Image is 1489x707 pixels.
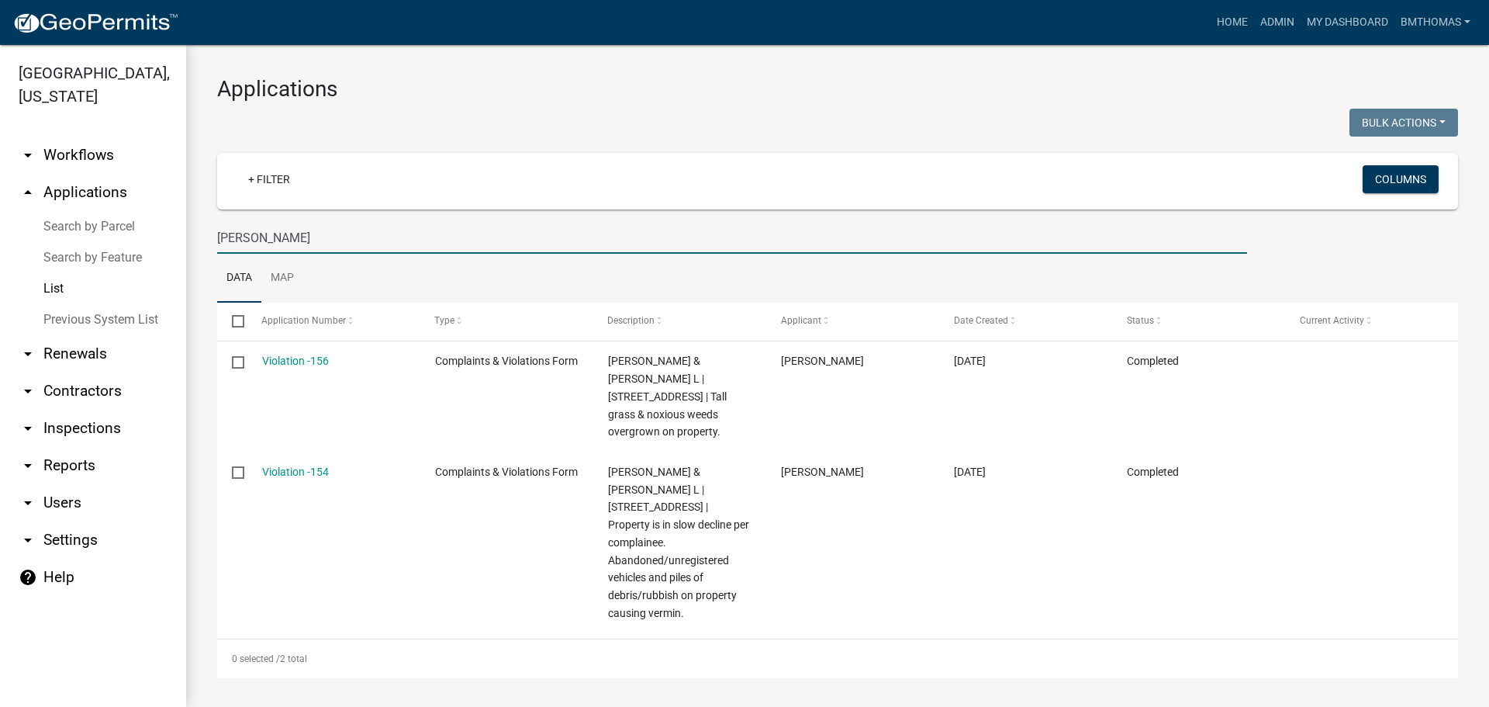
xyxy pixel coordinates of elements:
span: Current Activity [1300,315,1364,326]
span: Corey [781,466,864,478]
span: Leach, Ricky L & Stacy L | 5230 S US 31 | Tall grass & noxious weeds overgrown on property. [608,355,727,438]
i: arrow_drop_up [19,183,37,202]
datatable-header-cell: Date Created [939,303,1112,340]
span: 12/06/2022 [954,466,986,478]
i: arrow_drop_down [19,345,37,363]
i: arrow_drop_down [19,494,37,512]
i: arrow_drop_down [19,456,37,475]
a: My Dashboard [1301,8,1394,37]
i: arrow_drop_down [19,531,37,549]
i: arrow_drop_down [19,146,37,165]
datatable-header-cell: Status [1112,303,1285,340]
span: Applicant [781,315,821,326]
span: Completed [1127,466,1179,478]
span: Application Number [262,315,347,326]
span: Megan Gipson [781,355,864,367]
span: Leach, Ricky L & Stacy L | 5230 S US 31 | Property is in slow decline per complainee. Abandoned/u... [608,466,749,619]
datatable-header-cell: Application Number [247,303,420,340]
button: Columns [1363,165,1439,193]
datatable-header-cell: Applicant [766,303,939,340]
a: Data [217,254,261,303]
span: Status [1127,315,1154,326]
a: bmthomas [1394,8,1477,37]
span: Complaints & Violations Form [435,355,578,367]
span: Type [435,315,455,326]
a: Admin [1254,8,1301,37]
span: Description [608,315,655,326]
datatable-header-cell: Select [217,303,247,340]
a: Map [261,254,303,303]
input: Search for applications [217,222,1247,254]
span: Completed [1127,355,1179,367]
datatable-header-cell: Type [420,303,592,340]
i: arrow_drop_down [19,419,37,438]
a: Violation -154 [262,466,329,478]
i: arrow_drop_down [19,382,37,400]
span: 12/16/2022 [954,355,986,367]
a: Home [1211,8,1254,37]
a: Violation -156 [262,355,329,367]
button: Bulk Actions [1349,109,1458,137]
datatable-header-cell: Current Activity [1285,303,1458,340]
i: help [19,568,37,587]
a: + Filter [236,165,302,193]
datatable-header-cell: Description [593,303,766,340]
span: 0 selected / [232,653,280,664]
span: Date Created [954,315,1008,326]
h3: Applications [217,76,1458,102]
span: Complaints & Violations Form [435,466,578,478]
div: 2 total [217,639,1458,678]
